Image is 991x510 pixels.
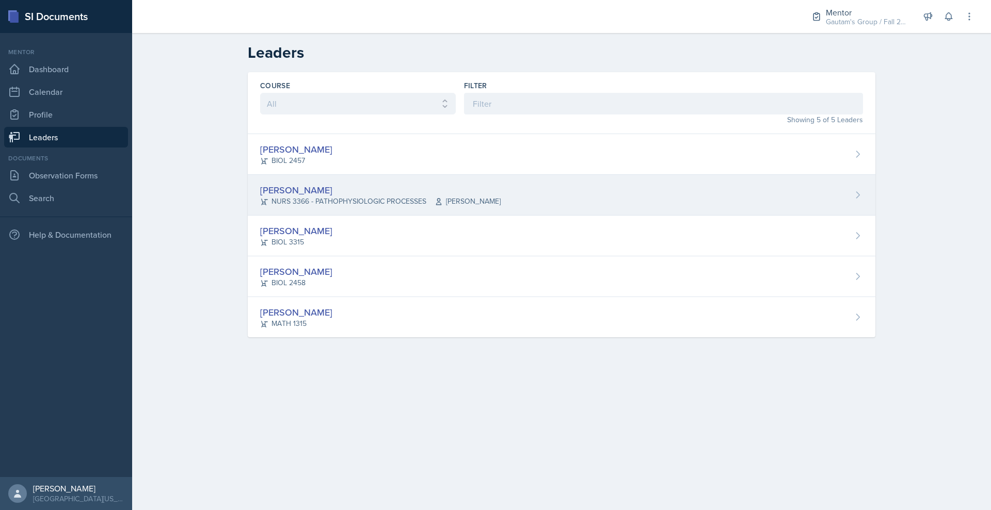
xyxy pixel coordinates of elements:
a: Profile [4,104,128,125]
div: BIOL 2458 [260,277,332,288]
div: Documents [4,154,128,163]
a: [PERSON_NAME] NURS 3366 - PATHOPHYSIOLOGIC PROCESSES[PERSON_NAME] [248,175,875,216]
div: Showing 5 of 5 Leaders [464,114,863,125]
h2: Leaders [248,43,875,62]
a: [PERSON_NAME] BIOL 3315 [248,216,875,256]
div: Mentor [4,47,128,57]
div: [PERSON_NAME] [260,142,332,156]
input: Filter [464,93,863,114]
label: Filter [464,80,487,91]
div: [PERSON_NAME] [260,224,332,238]
div: Help & Documentation [4,224,128,245]
div: NURS 3366 - PATHOPHYSIOLOGIC PROCESSES [260,196,501,207]
a: Search [4,188,128,208]
div: Mentor [826,6,908,19]
div: [PERSON_NAME] [260,305,332,319]
a: [PERSON_NAME] BIOL 2458 [248,256,875,297]
a: Leaders [4,127,128,147]
div: BIOL 2457 [260,155,332,166]
div: [PERSON_NAME] [260,265,332,278]
div: [PERSON_NAME] [33,483,124,493]
a: Calendar [4,81,128,102]
a: [PERSON_NAME] BIOL 2457 [248,134,875,175]
div: [GEOGRAPHIC_DATA][US_STATE] [33,493,124,504]
a: Observation Forms [4,165,128,186]
div: [PERSON_NAME] [260,183,501,197]
span: [PERSON_NAME] [435,196,501,207]
div: BIOL 3315 [260,237,332,248]
a: [PERSON_NAME] MATH 1315 [248,297,875,337]
div: MATH 1315 [260,318,332,329]
label: Course [260,80,290,91]
div: Gautam's Group / Fall 2025 [826,17,908,27]
a: Dashboard [4,59,128,79]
